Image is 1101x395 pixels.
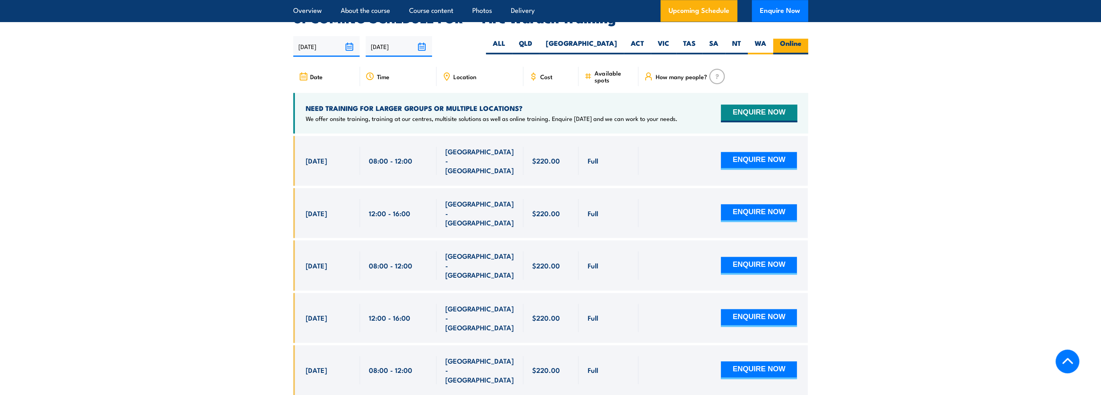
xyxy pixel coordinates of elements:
[310,73,323,80] span: Date
[721,104,797,122] button: ENQUIRE NOW
[366,36,432,57] input: To date
[306,261,327,270] span: [DATE]
[587,156,598,165] span: Full
[306,365,327,375] span: [DATE]
[306,115,677,123] p: We offer onsite training, training at our centres, multisite solutions as well as online training...
[702,39,725,54] label: SA
[655,73,707,80] span: How many people?
[587,313,598,322] span: Full
[306,156,327,165] span: [DATE]
[773,39,808,54] label: Online
[369,365,412,375] span: 08:00 - 12:00
[721,152,797,170] button: ENQUIRE NOW
[587,261,598,270] span: Full
[293,36,360,57] input: From date
[587,209,598,218] span: Full
[721,204,797,222] button: ENQUIRE NOW
[306,209,327,218] span: [DATE]
[306,104,677,113] h4: NEED TRAINING FOR LARGER GROUPS OR MULTIPLE LOCATIONS?
[445,147,514,175] span: [GEOGRAPHIC_DATA] - [GEOGRAPHIC_DATA]
[369,156,412,165] span: 08:00 - 12:00
[293,12,808,23] h2: UPCOMING SCHEDULE FOR - "Fire Warden Training"
[369,261,412,270] span: 08:00 - 12:00
[676,39,702,54] label: TAS
[486,39,512,54] label: ALL
[539,39,624,54] label: [GEOGRAPHIC_DATA]
[721,309,797,327] button: ENQUIRE NOW
[512,39,539,54] label: QLD
[445,199,514,227] span: [GEOGRAPHIC_DATA] - [GEOGRAPHIC_DATA]
[532,209,560,218] span: $220.00
[369,209,410,218] span: 12:00 - 16:00
[624,39,651,54] label: ACT
[306,313,327,322] span: [DATE]
[595,70,633,83] span: Available spots
[532,261,560,270] span: $220.00
[725,39,748,54] label: NT
[540,73,552,80] span: Cost
[532,313,560,322] span: $220.00
[721,361,797,379] button: ENQUIRE NOW
[445,304,514,332] span: [GEOGRAPHIC_DATA] - [GEOGRAPHIC_DATA]
[445,251,514,279] span: [GEOGRAPHIC_DATA] - [GEOGRAPHIC_DATA]
[587,365,598,375] span: Full
[377,73,389,80] span: Time
[532,156,560,165] span: $220.00
[445,356,514,384] span: [GEOGRAPHIC_DATA] - [GEOGRAPHIC_DATA]
[748,39,773,54] label: WA
[721,257,797,274] button: ENQUIRE NOW
[453,73,476,80] span: Location
[651,39,676,54] label: VIC
[532,365,560,375] span: $220.00
[369,313,410,322] span: 12:00 - 16:00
